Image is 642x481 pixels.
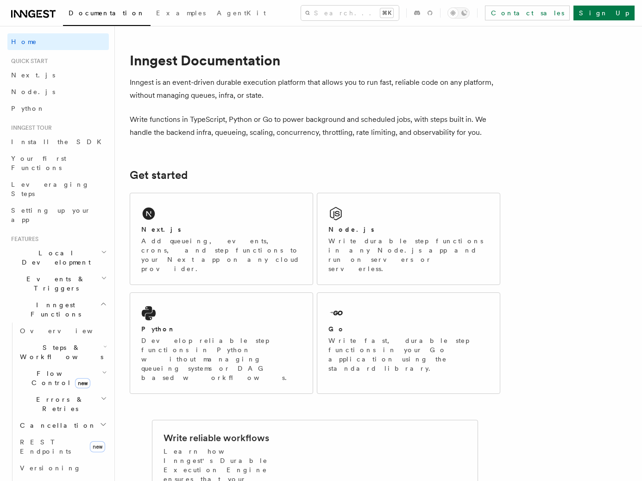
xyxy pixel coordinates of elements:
[447,7,470,19] button: Toggle dark mode
[164,431,269,444] h2: Write reliable workflows
[130,292,313,394] a: PythonDevelop reliable step functions in Python without managing queueing systems or DAG based wo...
[7,150,109,176] a: Your first Functions
[90,441,105,452] span: new
[20,327,115,335] span: Overview
[130,169,188,182] a: Get started
[380,8,393,18] kbd: ⌘K
[7,33,109,50] a: Home
[16,343,103,361] span: Steps & Workflows
[16,339,109,365] button: Steps & Workflows
[7,83,109,100] a: Node.js
[16,421,96,430] span: Cancellation
[7,202,109,228] a: Setting up your app
[317,292,500,394] a: GoWrite fast, durable step functions in your Go application using the standard library.
[11,71,55,79] span: Next.js
[328,236,489,273] p: Write durable step functions in any Node.js app and run on servers or serverless.
[7,67,109,83] a: Next.js
[20,438,71,455] span: REST Endpoints
[11,37,37,46] span: Home
[11,207,91,223] span: Setting up your app
[130,52,500,69] h1: Inngest Documentation
[75,378,90,388] span: new
[7,297,109,323] button: Inngest Functions
[7,271,109,297] button: Events & Triggers
[7,57,48,65] span: Quick start
[156,9,206,17] span: Examples
[573,6,635,20] a: Sign Up
[7,176,109,202] a: Leveraging Steps
[130,193,313,285] a: Next.jsAdd queueing, events, crons, and step functions to your Next app on any cloud provider.
[317,193,500,285] a: Node.jsWrite durable step functions in any Node.js app and run on servers or serverless.
[7,274,101,293] span: Events & Triggers
[11,181,89,197] span: Leveraging Steps
[7,133,109,150] a: Install the SDK
[16,434,109,460] a: REST Endpointsnew
[20,464,81,472] span: Versioning
[130,76,500,102] p: Inngest is an event-driven durable execution platform that allows you to run fast, reliable code ...
[328,225,374,234] h2: Node.js
[16,369,102,387] span: Flow Control
[141,324,176,334] h2: Python
[328,324,345,334] h2: Go
[141,336,302,382] p: Develop reliable step functions in Python without managing queueing systems or DAG based workflows.
[16,365,109,391] button: Flow Controlnew
[63,3,151,26] a: Documentation
[301,6,399,20] button: Search...⌘K
[11,155,66,171] span: Your first Functions
[7,248,101,267] span: Local Development
[16,391,109,417] button: Errors & Retries
[16,417,109,434] button: Cancellation
[7,245,109,271] button: Local Development
[11,105,45,112] span: Python
[7,100,109,117] a: Python
[217,9,266,17] span: AgentKit
[211,3,271,25] a: AgentKit
[7,235,38,243] span: Features
[69,9,145,17] span: Documentation
[7,300,100,319] span: Inngest Functions
[16,395,101,413] span: Errors & Retries
[328,336,489,373] p: Write fast, durable step functions in your Go application using the standard library.
[16,323,109,339] a: Overview
[11,88,55,95] span: Node.js
[485,6,570,20] a: Contact sales
[141,225,181,234] h2: Next.js
[11,138,107,146] span: Install the SDK
[151,3,211,25] a: Examples
[7,124,52,132] span: Inngest tour
[130,113,500,139] p: Write functions in TypeScript, Python or Go to power background and scheduled jobs, with steps bu...
[141,236,302,273] p: Add queueing, events, crons, and step functions to your Next app on any cloud provider.
[16,460,109,476] a: Versioning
